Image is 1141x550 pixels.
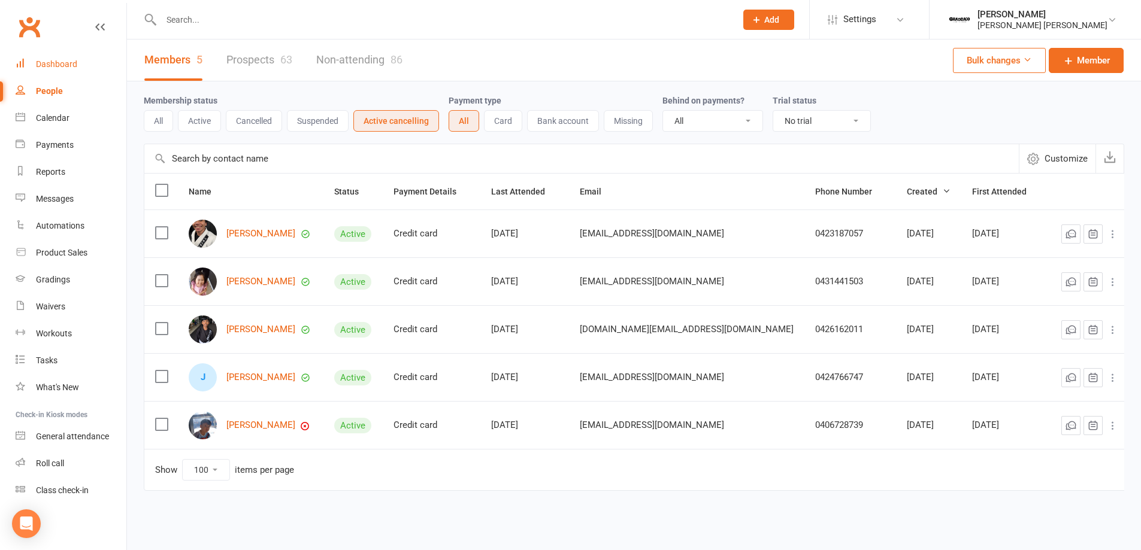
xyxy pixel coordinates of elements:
[144,110,173,132] button: All
[449,110,479,132] button: All
[334,418,371,433] div: Active
[16,132,126,159] a: Payments
[907,229,951,239] div: [DATE]
[491,372,558,382] div: [DATE]
[36,355,57,365] div: Tasks
[953,48,1046,73] button: Bulk changes
[977,20,1107,31] div: [PERSON_NAME] [PERSON_NAME]
[580,270,724,293] span: [EMAIL_ADDRESS][DOMAIN_NAME]
[977,9,1107,20] div: [PERSON_NAME]
[491,276,558,287] div: [DATE]
[144,96,217,105] label: Membership status
[972,372,1040,382] div: [DATE]
[815,372,885,382] div: 0424766747
[16,239,126,266] a: Product Sales
[334,184,372,199] button: Status
[907,420,951,430] div: [DATE]
[36,194,74,203] div: Messages
[843,6,876,33] span: Settings
[16,477,126,504] a: Class kiosk mode
[394,324,470,335] div: Credit card
[226,372,295,382] a: [PERSON_NAME]
[235,465,294,475] div: items per page
[155,459,294,481] div: Show
[449,96,501,105] label: Payment type
[36,167,65,177] div: Reports
[16,347,126,374] a: Tasks
[580,366,724,388] span: [EMAIL_ADDRESS][DOMAIN_NAME]
[604,110,653,132] button: Missing
[394,276,470,287] div: Credit card
[972,276,1040,287] div: [DATE]
[334,370,371,385] div: Active
[815,184,885,199] button: Phone Number
[36,382,79,392] div: What's New
[36,86,63,96] div: People
[287,110,349,132] button: Suspended
[36,275,70,284] div: Gradings
[16,51,126,78] a: Dashboard
[484,110,522,132] button: Card
[178,110,221,132] button: Active
[334,322,371,338] div: Active
[16,320,126,347] a: Workouts
[144,39,202,81] a: Members5
[36,458,64,468] div: Roll call
[189,187,225,196] span: Name
[316,39,402,81] a: Non-attending86
[972,184,1040,199] button: First Attended
[527,110,599,132] button: Bank account
[1077,53,1110,68] span: Member
[36,248,87,257] div: Product Sales
[491,187,558,196] span: Last Attended
[391,53,402,66] div: 86
[226,39,292,81] a: Prospects63
[334,187,372,196] span: Status
[36,485,89,495] div: Class check-in
[189,315,217,344] img: Yuvin
[580,318,794,341] span: [DOMAIN_NAME][EMAIL_ADDRESS][DOMAIN_NAME]
[16,78,126,105] a: People
[491,420,558,430] div: [DATE]
[972,229,1040,239] div: [DATE]
[36,113,69,123] div: Calendar
[764,15,779,25] span: Add
[226,110,282,132] button: Cancelled
[1049,48,1124,73] a: Member
[907,372,951,382] div: [DATE]
[189,268,217,296] img: Felicity
[36,140,74,150] div: Payments
[334,226,371,242] div: Active
[16,293,126,320] a: Waivers
[226,324,295,335] a: [PERSON_NAME]
[226,276,295,287] a: [PERSON_NAME]
[907,184,951,199] button: Created
[189,220,217,248] img: Ezel
[907,187,951,196] span: Created
[815,229,885,239] div: 0423187057
[491,229,558,239] div: [DATE]
[12,509,41,538] div: Open Intercom Messenger
[907,276,951,287] div: [DATE]
[1019,144,1095,173] button: Customize
[16,266,126,293] a: Gradings
[394,420,470,430] div: Credit card
[815,420,885,430] div: 0406728739
[334,274,371,290] div: Active
[16,450,126,477] a: Roll call
[815,324,885,335] div: 0426162011
[36,221,84,230] div: Automations
[16,423,126,450] a: General attendance kiosk mode
[226,420,295,430] a: [PERSON_NAME]
[196,53,202,66] div: 5
[16,105,126,132] a: Calendar
[394,229,470,239] div: Credit card
[353,110,439,132] button: Active cancelling
[14,12,44,42] a: Clubworx
[815,187,885,196] span: Phone Number
[189,184,225,199] button: Name
[189,363,217,391] div: Jeremy
[144,144,1019,173] input: Search by contact name
[773,96,816,105] label: Trial status
[491,184,558,199] button: Last Attended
